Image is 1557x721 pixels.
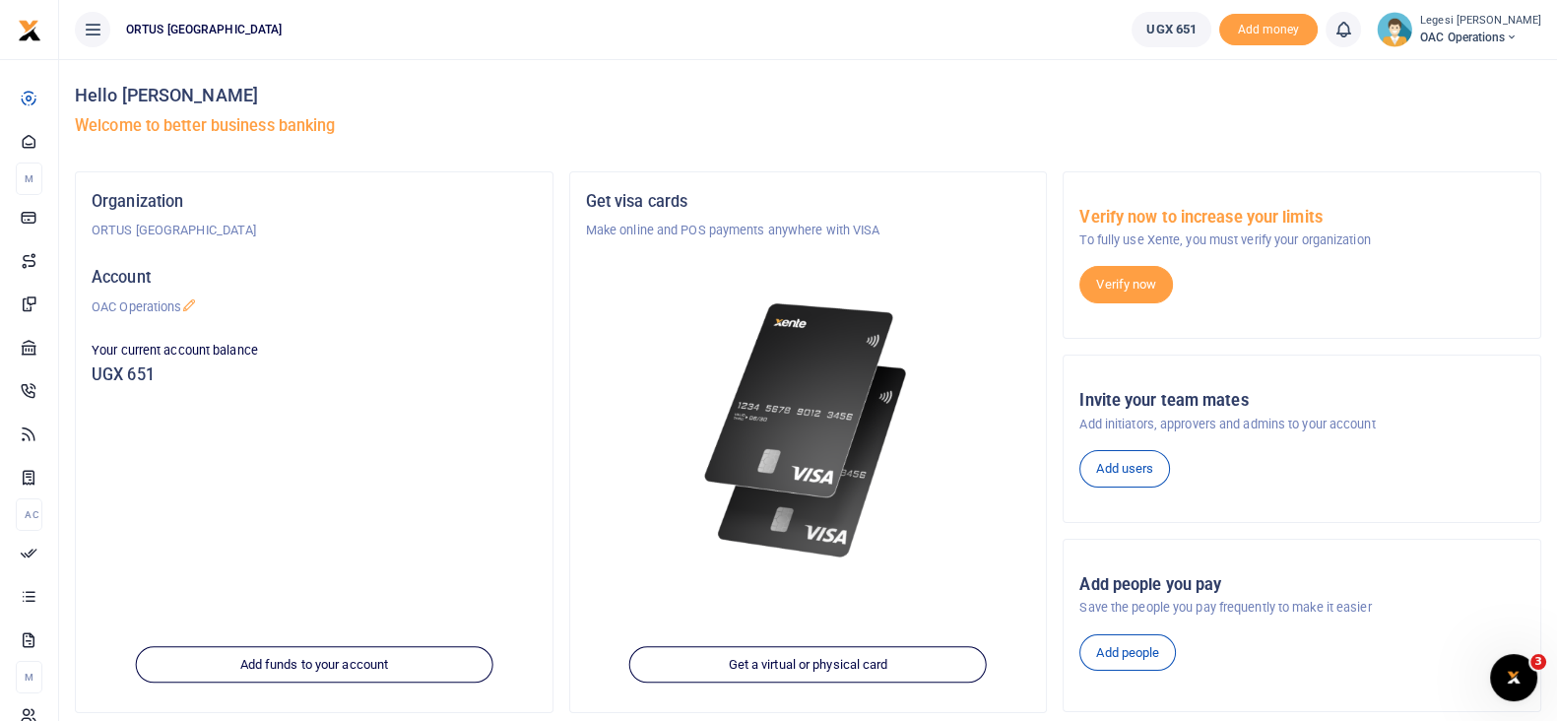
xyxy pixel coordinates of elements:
[16,661,42,693] li: M
[92,365,537,385] h5: UGX 651
[1377,12,1541,47] a: profile-user Legesi [PERSON_NAME] OAC Operations
[586,221,1031,240] p: Make online and POS payments anywhere with VISA
[1079,575,1525,595] h5: Add people you pay
[1146,20,1197,39] span: UGX 651
[18,19,41,42] img: logo-small
[1530,654,1546,670] span: 3
[75,85,1541,106] h4: Hello [PERSON_NAME]
[1079,415,1525,434] p: Add initiators, approvers and admins to your account
[92,221,537,240] p: ORTUS [GEOGRAPHIC_DATA]
[1079,391,1525,411] h5: Invite your team mates
[586,192,1031,212] h5: Get visa cards
[16,163,42,195] li: M
[1079,208,1525,228] h5: Verify now to increase your limits
[697,288,920,573] img: xente-_physical_cards.png
[1490,654,1537,701] iframe: Intercom live chat
[1132,12,1211,47] a: UGX 651
[92,297,537,317] p: OAC Operations
[1219,14,1318,46] span: Add money
[16,498,42,531] li: Ac
[18,22,41,36] a: logo-small logo-large logo-large
[92,341,537,360] p: Your current account balance
[1079,598,1525,618] p: Save the people you pay frequently to make it easier
[629,646,987,684] a: Get a virtual or physical card
[75,116,1541,136] h5: Welcome to better business banking
[92,268,537,288] h5: Account
[1219,14,1318,46] li: Toup your wallet
[1377,12,1412,47] img: profile-user
[1219,21,1318,35] a: Add money
[1420,13,1541,30] small: Legesi [PERSON_NAME]
[135,646,492,684] a: Add funds to your account
[1079,450,1170,488] a: Add users
[118,21,290,38] span: ORTUS [GEOGRAPHIC_DATA]
[1124,12,1219,47] li: Wallet ballance
[1079,634,1176,672] a: Add people
[1079,266,1173,303] a: Verify now
[1079,230,1525,250] p: To fully use Xente, you must verify your organization
[1420,29,1541,46] span: OAC Operations
[92,192,537,212] h5: Organization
